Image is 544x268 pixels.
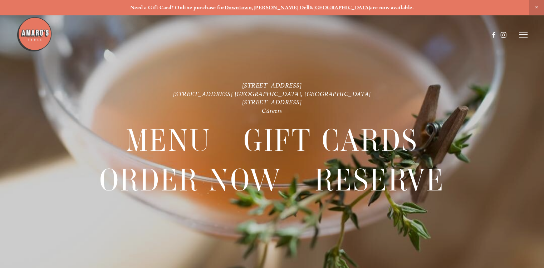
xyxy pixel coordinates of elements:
strong: , [252,4,253,11]
a: Reserve [314,160,445,200]
a: [PERSON_NAME] Dell [254,4,310,11]
a: [STREET_ADDRESS] [242,98,302,106]
a: Menu [126,121,211,160]
a: [STREET_ADDRESS] [242,81,302,89]
a: Order Now [99,160,282,200]
a: Careers [262,107,282,115]
a: Gift Cards [244,121,418,160]
span: Menu [126,121,211,160]
a: [STREET_ADDRESS] [GEOGRAPHIC_DATA], [GEOGRAPHIC_DATA] [173,90,371,98]
strong: & [310,4,313,11]
strong: are now available. [370,4,414,11]
img: Amaro's Table [16,16,52,52]
a: [GEOGRAPHIC_DATA] [313,4,370,11]
a: Downtown [225,4,252,11]
span: Gift Cards [244,121,418,160]
strong: Need a Gift Card? Online purchase for [130,4,225,11]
